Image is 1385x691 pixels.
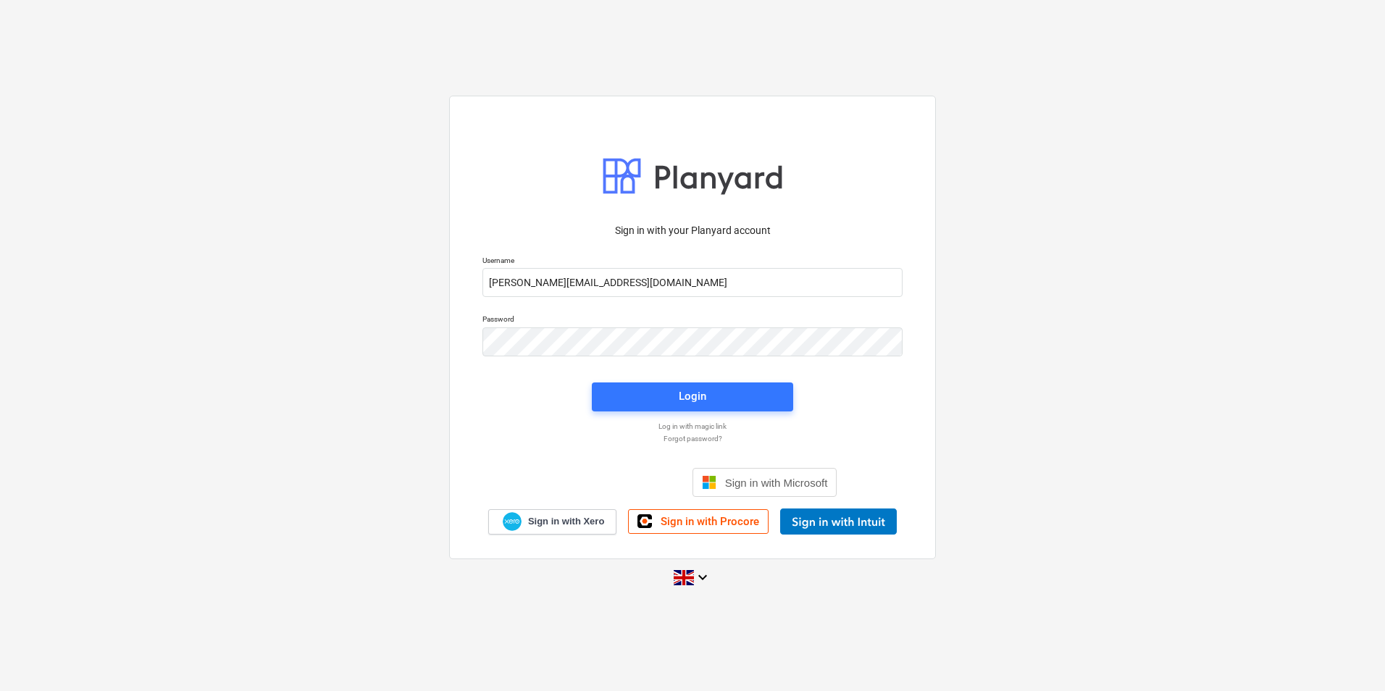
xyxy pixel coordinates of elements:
[725,477,828,489] span: Sign in with Microsoft
[628,509,769,534] a: Sign in with Procore
[1313,621,1385,691] iframe: Chat Widget
[702,475,716,490] img: Microsoft logo
[482,268,903,297] input: Username
[482,256,903,268] p: Username
[482,223,903,238] p: Sign in with your Planyard account
[592,382,793,411] button: Login
[475,434,910,443] a: Forgot password?
[541,466,688,498] iframe: Sign in with Google Button
[679,387,706,406] div: Login
[661,515,759,528] span: Sign in with Procore
[488,509,617,535] a: Sign in with Xero
[482,314,903,327] p: Password
[694,569,711,586] i: keyboard_arrow_down
[528,515,604,528] span: Sign in with Xero
[475,422,910,431] a: Log in with magic link
[503,512,522,532] img: Xero logo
